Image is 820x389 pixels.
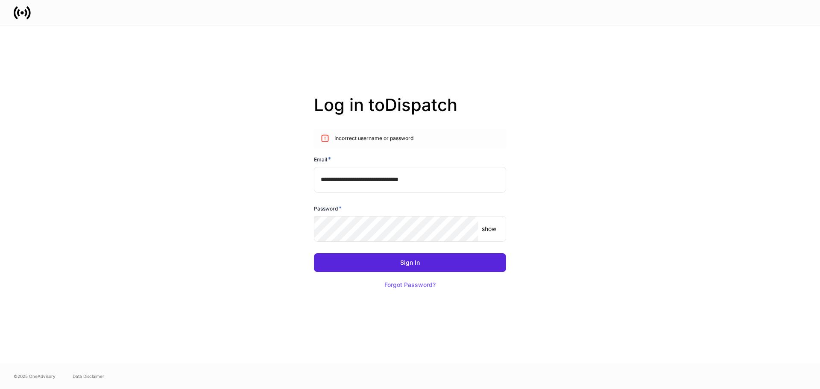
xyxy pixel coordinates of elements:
[374,275,446,294] button: Forgot Password?
[14,373,56,380] span: © 2025 OneAdvisory
[314,95,506,129] h2: Log in to Dispatch
[314,155,331,164] h6: Email
[73,373,104,380] a: Data Disclaimer
[400,260,420,266] div: Sign In
[482,225,496,233] p: show
[314,253,506,272] button: Sign In
[334,132,413,146] div: Incorrect username or password
[314,204,342,213] h6: Password
[384,282,436,288] div: Forgot Password?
